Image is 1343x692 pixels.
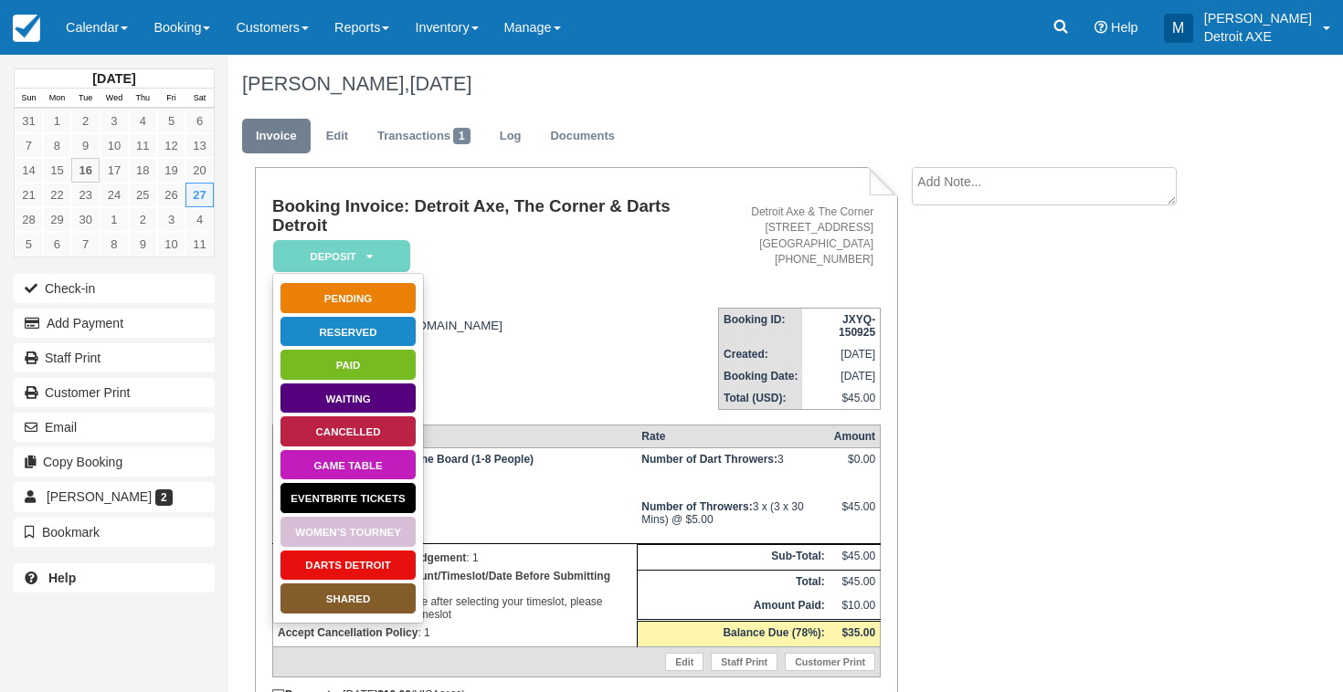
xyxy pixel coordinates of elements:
[129,207,157,232] a: 2
[100,207,128,232] a: 1
[14,518,215,547] button: Bookmark
[100,232,128,257] a: 8
[43,158,71,183] a: 15
[1164,14,1193,43] div: M
[278,626,418,639] strong: Accept Cancellation Policy
[280,582,417,614] a: SHARED
[15,232,43,257] a: 5
[364,119,484,154] a: Transactions1
[14,378,215,407] a: Customer Print
[14,563,215,592] a: Help
[719,343,803,365] th: Created:
[280,482,417,514] a: EVENTBRITE TICKETS
[278,567,632,624] p: If you changed your group size after selecting your timeslot, please double check your selected t...
[841,626,875,639] strong: $35.00
[242,73,1222,95] h1: [PERSON_NAME],
[185,207,214,232] a: 4
[637,447,829,496] td: 3
[15,183,43,207] a: 21
[15,207,43,232] a: 28
[43,232,71,257] a: 6
[15,89,43,109] th: Sun
[71,207,100,232] a: 30
[719,308,803,343] th: Booking ID:
[129,232,157,257] a: 9
[157,109,185,133] a: 5
[665,653,703,671] a: Edit
[637,425,829,447] th: Rate
[43,109,71,133] a: 1
[100,89,128,109] th: Wed
[43,89,71,109] th: Mon
[272,425,637,447] th: Item
[157,232,185,257] a: 10
[719,365,803,387] th: Booking Date:
[280,449,417,481] a: Game Table
[14,274,215,303] button: Check-in
[637,570,829,594] th: Total:
[185,89,214,109] th: Sat
[280,349,417,381] a: Paid
[71,232,100,257] a: 7
[92,71,135,86] strong: [DATE]
[71,183,100,207] a: 23
[129,109,157,133] a: 4
[802,343,880,365] td: [DATE]
[129,183,157,207] a: 25
[185,133,214,158] a: 13
[14,343,215,372] a: Staff Print
[725,204,873,267] address: Detroit Axe & The Corner [STREET_ADDRESS] [GEOGRAPHIC_DATA] [PHONE_NUMBER]
[13,15,40,42] img: checkfront-main-nav-mini-logo.png
[43,133,71,158] a: 8
[280,550,417,582] a: Darts Detroit
[280,415,417,447] a: Cancelled
[15,109,43,133] a: 31
[839,313,875,339] strong: JXYQ-150925
[157,89,185,109] th: Fri
[185,109,214,133] a: 6
[1204,27,1312,46] p: Detroit AXE
[785,653,875,671] a: Customer Print
[830,594,881,620] td: $10.00
[719,387,803,410] th: Total (USD):
[100,183,128,207] a: 24
[280,282,417,314] a: Pending
[278,549,632,567] p: : 1
[1111,20,1138,35] span: Help
[1094,21,1107,34] i: Help
[155,489,173,506] span: 2
[129,89,157,109] th: Thu
[15,133,43,158] a: 7
[157,207,185,232] a: 3
[802,387,880,410] td: $45.00
[71,89,100,109] th: Tue
[834,453,875,480] div: $0.00
[129,158,157,183] a: 18
[272,305,718,373] div: [EMAIL_ADDRESS][DOMAIN_NAME] [PHONE_NUMBER] [US_STATE] [GEOGRAPHIC_DATA]
[453,128,471,144] span: 1
[100,109,128,133] a: 3
[637,496,829,544] td: 3 x (3 x 30 Mins) @ $5.00
[711,653,777,671] a: Staff Print
[71,109,100,133] a: 2
[280,516,417,548] a: Women’s Tourney
[830,570,881,594] td: $45.00
[14,309,215,338] button: Add Payment
[802,365,880,387] td: [DATE]
[157,183,185,207] a: 26
[185,183,214,207] a: 27
[157,133,185,158] a: 12
[272,447,637,496] td: [DATE] 07:30 PM - 09:00 PM
[834,500,875,528] div: $45.00
[157,158,185,183] a: 19
[272,239,404,273] a: Deposit
[242,119,311,154] a: Invoice
[48,571,76,585] b: Help
[637,594,829,620] th: Amount Paid:
[14,482,215,511] a: [PERSON_NAME] 2
[71,133,100,158] a: 9
[71,158,100,183] a: 16
[637,621,829,647] th: Balance Due (78%):
[278,624,632,642] p: : 1
[409,72,471,95] span: [DATE]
